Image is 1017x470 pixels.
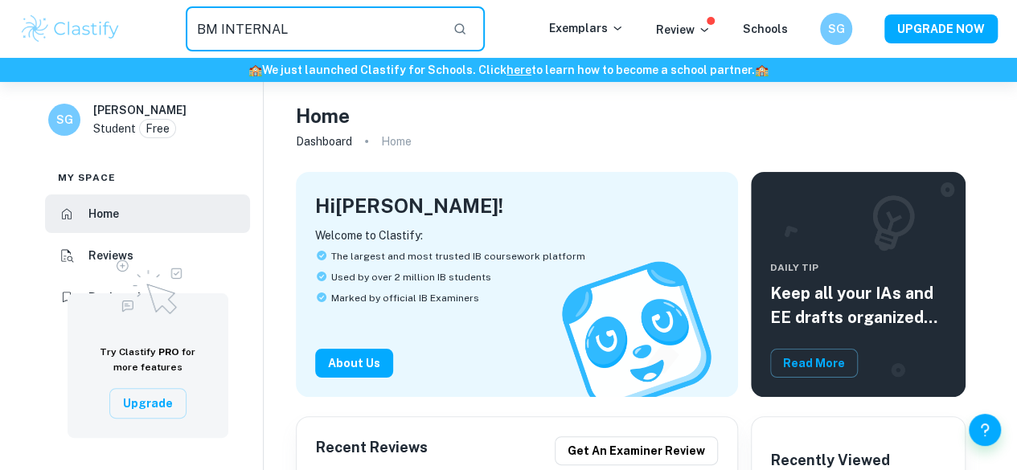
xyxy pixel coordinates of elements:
a: Bookmarks [45,278,250,317]
h6: Bookmarks [88,288,150,306]
h5: Keep all your IAs and EE drafts organized and dated [770,281,946,329]
p: Review [656,21,711,39]
h4: Hi [PERSON_NAME] ! [315,191,503,220]
h6: We just launched Clastify for Schools. Click to learn how to become a school partner. [3,61,1014,79]
p: Home [381,133,412,150]
h6: Reviews [88,247,133,264]
a: here [506,63,531,76]
h4: Home [296,101,350,130]
button: SG [820,13,852,45]
a: Schools [743,22,788,35]
p: Exemplars [549,19,624,37]
p: Free [146,120,170,137]
span: PRO [158,346,179,358]
h6: SG [827,20,846,38]
img: Upgrade to Pro [108,250,188,319]
span: 🏫 [755,63,769,76]
span: Daily Tip [770,260,946,275]
span: Marked by official IB Examiners [331,291,479,305]
button: UPGRADE NOW [884,14,998,43]
span: The largest and most trusted IB coursework platform [331,249,585,264]
span: 🏫 [248,63,262,76]
button: Read More [770,349,858,378]
p: Welcome to Clastify: [315,227,719,244]
button: Get an examiner review [555,436,718,465]
h6: Recent Reviews [316,436,428,465]
a: Home [45,194,250,233]
input: Search for any exemplars... [186,6,440,51]
button: About Us [315,349,393,378]
button: Help and Feedback [969,414,1001,446]
h6: Home [88,205,119,223]
h6: [PERSON_NAME] [93,101,187,119]
h6: SG [55,111,74,129]
h6: Try Clastify for more features [87,345,209,375]
a: Dashboard [296,130,352,153]
span: Used by over 2 million IB students [331,270,491,284]
p: Student [93,120,136,137]
button: Upgrade [109,388,187,419]
span: My space [58,170,116,185]
a: Reviews [45,236,250,275]
img: Clastify logo [19,13,121,45]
